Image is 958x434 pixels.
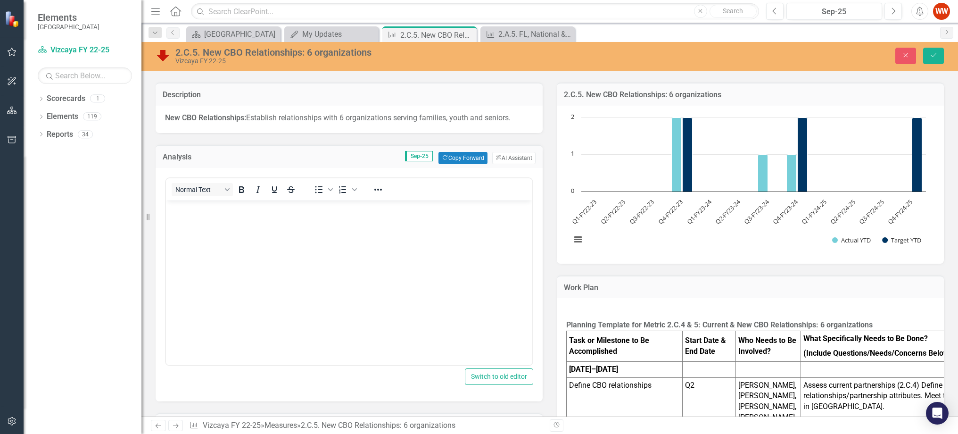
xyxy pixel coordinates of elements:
button: Italic [250,183,266,196]
text: Q1-FY23-24 [685,197,714,226]
button: Sep-25 [786,3,882,20]
button: WW [933,3,950,20]
div: » » [189,420,543,431]
text: Q4-FY23-24 [771,197,800,226]
button: Switch to old editor [465,368,533,385]
path: Q4-FY24-25, 2. Target YTD. [912,117,922,192]
button: Strikethrough [283,183,299,196]
button: Underline [266,183,282,196]
strong: New CBO Relationships: [165,113,246,122]
b: Planning Template for Metric 2.C.4 & 5: Current & New CBO Relationships: 6 organizations [566,320,873,329]
div: 2.A.5. FL, National & International Daytime Visitor: Rebuild national and international visitatio... [498,28,572,40]
div: 34 [78,130,93,138]
text: Q3-FY23-24 [743,197,771,226]
a: Reports [47,129,73,140]
div: 2.C.5. New CBO Relationships: 6 organizations [400,29,474,41]
text: Q4-FY22-23 [656,198,685,226]
text: Q2-FY22-23 [599,198,627,226]
p: [PERSON_NAME], [PERSON_NAME], [PERSON_NAME], [PERSON_NAME] [738,380,798,423]
text: Q4-FY24-25 [886,198,914,226]
path: Q4-FY23-24, 1. Actual YTD. [787,154,797,192]
b: Task or Milestone to Be Accomplished [569,336,649,356]
text: Q3-FY22-23 [628,198,656,226]
small: [GEOGRAPHIC_DATA] [38,23,99,31]
div: 119 [83,113,101,121]
a: Scorecards [47,93,85,104]
div: 2.C.5. New CBO Relationships: 6 organizations [175,47,599,58]
button: Show Target YTD [882,236,922,244]
button: Search [710,5,757,18]
a: Measures [264,421,297,430]
div: Bullet list [311,183,334,196]
input: Search Below... [38,67,132,84]
text: Q3-FY24-25 [857,198,885,226]
span: Sep-25 [405,151,433,161]
p: Q2 [685,380,734,391]
span: Search [723,7,743,15]
text: 1 [571,149,574,158]
a: Vizcaya FY 22-25 [203,421,261,430]
button: Reveal or hide additional toolbar items [370,183,386,196]
p: Establish relationships with 6 organizations serving families, youth and seniors. [165,113,533,124]
text: Q1-FY22-23 [570,198,598,226]
b: (Include Questions/Needs/Concerns Below) [803,349,952,358]
b: What Specifically Needs to Be Done? [803,334,928,343]
button: View chart menu, Chart [571,233,584,246]
div: Numbered list [335,183,358,196]
div: Open Intercom Messenger [926,402,949,425]
div: 1 [90,95,105,103]
input: Search ClearPoint... [191,3,759,20]
a: Vizcaya FY 22-25 [38,45,132,56]
span: Elements [38,12,99,23]
img: ClearPoint Strategy [4,10,22,28]
path: Q4-FY22-23, 2. Actual YTD. [672,117,682,192]
text: Q2-FY24-25 [828,198,857,226]
path: Q4-FY22-23, 2. Target YTD. [683,117,693,192]
div: [GEOGRAPHIC_DATA] [204,28,278,40]
text: Q2-FY23-24 [714,197,743,226]
a: [GEOGRAPHIC_DATA] [189,28,278,40]
h3: Work Plan [564,284,937,292]
text: 2 [571,112,574,121]
b: [DATE]–[DATE] [569,365,618,374]
div: Sep-25 [790,6,879,17]
button: Show Actual YTD [832,236,871,244]
button: Bold [233,183,249,196]
a: Elements [47,111,78,122]
div: My Updates [302,28,376,40]
button: Copy Forward [438,152,487,164]
h3: Analysis [163,153,230,161]
text: Q1-FY24-25 [800,198,828,226]
a: 2.A.5. FL, National & International Daytime Visitor: Rebuild national and international visitatio... [483,28,572,40]
path: Q3-FY23-24, 1. Actual YTD. [758,154,768,192]
div: 2.C.5. New CBO Relationships: 6 organizations [301,421,455,430]
b: Start Date & End Date [685,336,726,356]
img: Below Plan [156,48,171,63]
iframe: Rich Text Area [166,200,532,365]
path: Q4-FY23-24, 2. Target YTD. [798,117,808,192]
a: My Updates [287,28,376,40]
h3: 2.C.5. New CBO Relationships: 6 organizations [564,91,937,99]
text: 0 [571,186,574,195]
p: Define CBO relationships [569,380,680,391]
svg: Interactive chart [566,113,931,254]
div: Vizcaya FY 22-25 [175,58,599,65]
div: Chart. Highcharts interactive chart. [566,113,934,254]
h3: Description [163,91,536,99]
b: Who Needs to Be Involved? [738,336,796,356]
span: Normal Text [175,186,222,193]
button: AI Assistant [492,152,536,164]
button: Block Normal Text [172,183,233,196]
g: Target YTD, bar series 2 of 2 with 12 bars. [598,117,922,192]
